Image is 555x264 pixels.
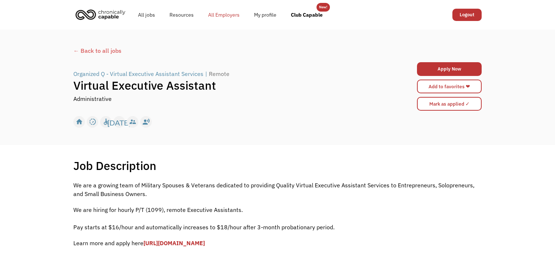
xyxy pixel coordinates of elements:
[73,46,482,55] a: ← Back to all jobs
[73,181,482,198] p: We are a growing team of Military Spouses & Veterans dedicated to providing Quality Virtual Execu...
[209,69,229,78] div: Remote
[284,3,330,26] a: Club Capable
[73,69,203,78] div: Organized Q - Virtual Executive Assistant Services
[319,3,327,12] div: New!
[76,116,83,127] div: home
[143,239,205,247] a: [URL][DOMAIN_NAME]
[73,205,482,231] p: We are hiring for hourly P/T (1099), remote Executive Assistants. ‍ Pay starts at $16/hour and au...
[73,7,128,22] img: Chronically Capable logo
[89,116,96,127] div: slow_motion_video
[73,94,112,103] div: Administrative
[131,3,162,26] a: All jobs
[107,116,131,127] div: [DATE]
[73,158,156,173] h1: Job Description
[102,116,110,127] div: accessible
[247,3,284,26] a: My profile
[73,239,482,247] p: Learn more and apply here
[417,80,482,93] a: Add to favorites ❤
[452,9,482,21] a: Logout
[73,69,231,78] a: Organized Q - Virtual Executive Assistant Services|Remote
[142,116,150,127] div: record_voice_over
[417,95,482,112] form: Mark as applied form
[205,69,207,78] div: |
[73,7,131,22] a: home
[73,78,380,93] h1: Virtual Executive Assistant
[417,62,482,76] a: Apply Now
[201,3,247,26] a: All Employers
[162,3,201,26] a: Resources
[129,116,137,127] div: supervisor_account
[417,97,482,111] input: Mark as applied ✓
